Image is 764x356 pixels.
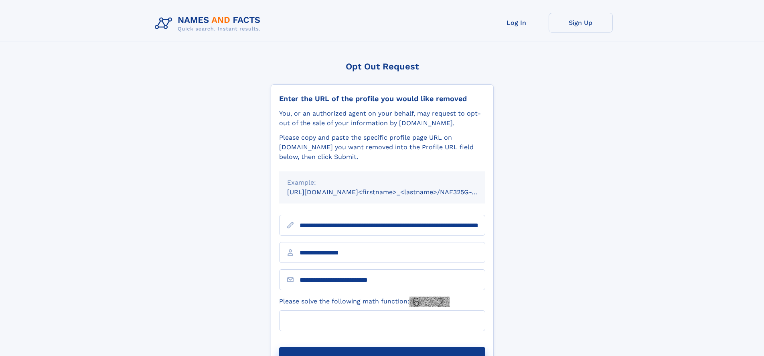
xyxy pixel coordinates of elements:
label: Please solve the following math function: [279,297,450,307]
a: Log In [484,13,549,33]
div: Opt Out Request [271,61,494,71]
a: Sign Up [549,13,613,33]
img: Logo Names and Facts [152,13,267,35]
div: You, or an authorized agent on your behalf, may request to opt-out of the sale of your informatio... [279,109,485,128]
div: Please copy and paste the specific profile page URL on [DOMAIN_NAME] you want removed into the Pr... [279,133,485,162]
div: Example: [287,178,477,187]
small: [URL][DOMAIN_NAME]<firstname>_<lastname>/NAF325G-xxxxxxxx [287,188,501,196]
div: Enter the URL of the profile you would like removed [279,94,485,103]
